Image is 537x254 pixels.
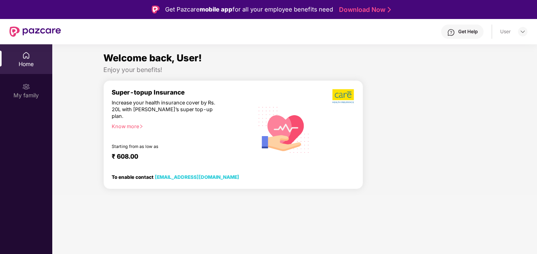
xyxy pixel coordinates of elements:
img: New Pazcare Logo [10,27,61,37]
div: Enjoy your benefits! [103,66,486,74]
div: Get Help [458,28,478,35]
div: ₹ 608.00 [112,153,246,162]
div: Starting from as low as [112,144,220,150]
img: svg+xml;base64,PHN2ZyBpZD0iRHJvcGRvd24tMzJ4MzIiIHhtbG5zPSJodHRwOi8vd3d3LnczLm9yZy8yMDAwL3N2ZyIgd2... [520,28,526,35]
a: [EMAIL_ADDRESS][DOMAIN_NAME] [155,174,239,180]
div: Increase your health insurance cover by Rs. 20L with [PERSON_NAME]’s super top-up plan. [112,100,219,120]
div: Know more [112,123,249,129]
div: Get Pazcare for all your employee benefits need [165,5,333,14]
span: Welcome back, User! [103,52,202,64]
span: right [139,124,143,129]
a: Download Now [339,6,388,14]
img: b5dec4f62d2307b9de63beb79f102df3.png [332,89,355,104]
img: svg+xml;base64,PHN2ZyBpZD0iSGVscC0zMngzMiIgeG1sbnM9Imh0dHA6Ly93d3cudzMub3JnLzIwMDAvc3ZnIiB3aWR0aD... [447,28,455,36]
img: svg+xml;base64,PHN2ZyBpZD0iSG9tZSIgeG1sbnM9Imh0dHA6Ly93d3cudzMub3JnLzIwMDAvc3ZnIiB3aWR0aD0iMjAiIG... [22,51,30,59]
div: Super-topup Insurance [112,89,253,96]
img: svg+xml;base64,PHN2ZyB4bWxucz0iaHR0cDovL3d3dy53My5vcmcvMjAwMC9zdmciIHhtbG5zOnhsaW5rPSJodHRwOi8vd3... [253,99,314,160]
div: To enable contact [112,174,239,180]
img: Stroke [388,6,391,14]
img: svg+xml;base64,PHN2ZyB3aWR0aD0iMjAiIGhlaWdodD0iMjAiIHZpZXdCb3g9IjAgMCAyMCAyMCIgZmlsbD0ibm9uZSIgeG... [22,83,30,91]
strong: mobile app [200,6,232,13]
img: Logo [152,6,160,13]
div: User [500,28,511,35]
